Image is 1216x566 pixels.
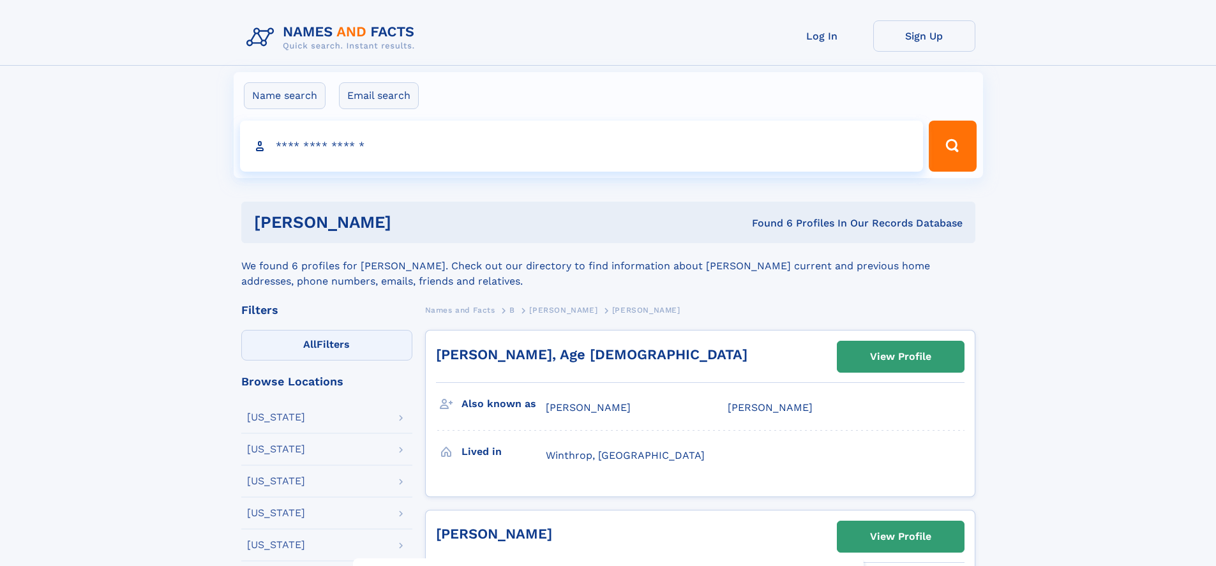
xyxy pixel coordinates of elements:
div: Browse Locations [241,376,412,387]
div: Filters [241,304,412,316]
a: B [509,302,515,318]
span: [PERSON_NAME] [546,401,631,413]
div: [US_STATE] [247,476,305,486]
div: View Profile [870,342,931,371]
a: Log In [771,20,873,52]
input: search input [240,121,924,172]
span: [PERSON_NAME] [728,401,813,413]
div: [US_STATE] [247,412,305,422]
span: B [509,306,515,315]
a: Names and Facts [425,302,495,318]
div: We found 6 profiles for [PERSON_NAME]. Check out our directory to find information about [PERSON_... [241,243,975,289]
a: [PERSON_NAME] [436,526,552,542]
div: [US_STATE] [247,444,305,454]
a: View Profile [837,521,964,552]
div: View Profile [870,522,931,551]
button: Search Button [929,121,976,172]
div: [US_STATE] [247,508,305,518]
a: Sign Up [873,20,975,52]
span: All [303,338,317,350]
span: [PERSON_NAME] [612,306,680,315]
a: View Profile [837,341,964,372]
label: Email search [339,82,419,109]
img: Logo Names and Facts [241,20,425,55]
h1: [PERSON_NAME] [254,214,572,230]
div: Found 6 Profiles In Our Records Database [571,216,963,230]
h3: Also known as [462,393,546,415]
h3: Lived in [462,441,546,463]
a: [PERSON_NAME], Age [DEMOGRAPHIC_DATA] [436,346,747,362]
label: Name search [244,82,326,109]
span: [PERSON_NAME] [529,306,597,315]
a: [PERSON_NAME] [529,302,597,318]
div: [US_STATE] [247,540,305,550]
label: Filters [241,330,412,361]
span: Winthrop, [GEOGRAPHIC_DATA] [546,449,705,461]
